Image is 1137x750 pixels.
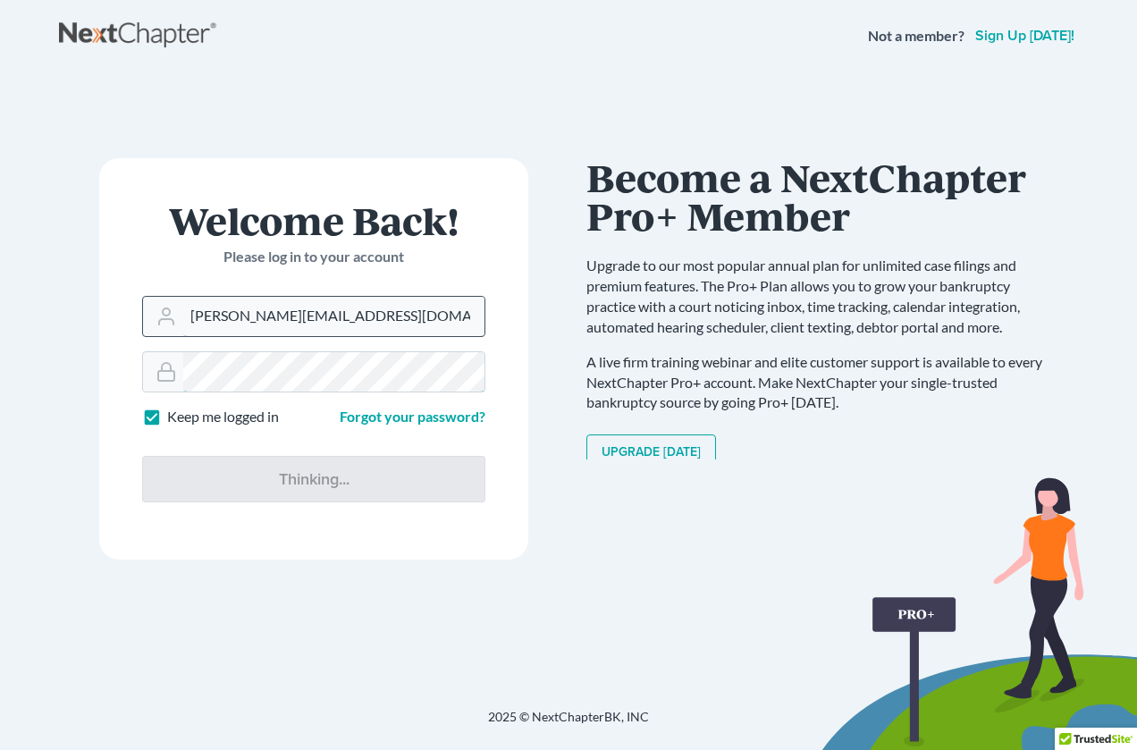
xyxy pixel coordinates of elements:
h1: Welcome Back! [142,201,485,240]
strong: Not a member? [868,26,964,46]
a: Upgrade [DATE] [586,434,716,470]
a: Forgot your password? [340,408,485,425]
p: Upgrade to our most popular annual plan for unlimited case filings and premium features. The Pro+... [586,256,1060,337]
h1: Become a NextChapter Pro+ Member [586,158,1060,234]
p: Please log in to your account [142,247,485,267]
p: A live firm training webinar and elite customer support is available to every NextChapter Pro+ ac... [586,352,1060,414]
div: 2025 © NextChapterBK, INC [59,708,1078,740]
a: Sign up [DATE]! [972,29,1078,43]
label: Keep me logged in [167,407,279,427]
input: Email Address [183,297,484,336]
input: Thinking... [142,456,485,502]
